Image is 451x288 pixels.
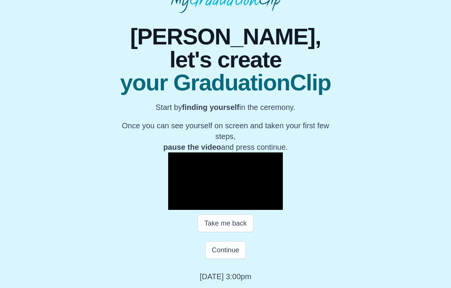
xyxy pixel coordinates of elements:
[113,25,338,71] span: [PERSON_NAME], let's create
[113,71,338,94] span: your GraduationClip
[113,102,338,113] p: Start by in the ceremony.
[205,241,246,259] button: Continue
[168,152,283,210] div: Video Player
[182,103,239,111] b: finding yourself
[200,271,251,282] p: [DATE] 3:00pm
[113,120,338,152] p: Once you can see yourself on screen and taken your first few steps, and press continue.
[163,143,221,151] b: pause the video
[198,214,253,232] button: Take me back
